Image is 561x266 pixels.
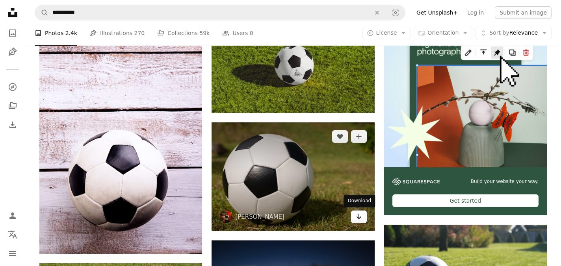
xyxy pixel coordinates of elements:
span: 59k [199,29,210,37]
a: Download [351,211,367,223]
span: 270 [134,29,145,37]
div: Get started [392,194,539,207]
span: Sort by [489,30,509,36]
a: Collections 59k [157,20,210,46]
a: Illustrations [5,44,20,60]
a: Get Unsplash+ [412,6,463,19]
button: Like [332,130,348,143]
img: file-1606177908946-d1eed1cbe4f5image [392,178,440,185]
a: Home — Unsplash [5,5,20,22]
a: Illustrations 270 [90,20,145,46]
img: Soccer ball against wooden floor, studio shot on white background. Copy space. [39,4,202,254]
div: Download [344,195,375,207]
img: file-1723602894256-972c108553a7image [384,4,547,167]
button: Orientation [414,27,472,39]
a: Log in [463,6,489,19]
a: Download History [5,117,20,133]
a: a football ball on the grass [212,173,374,180]
span: Orientation [427,30,459,36]
a: Photos [5,25,20,41]
button: Visual search [386,5,405,20]
button: Submit an image [495,6,552,19]
a: Soccer ball against wooden floor, studio shot on white background. Copy space. [39,126,202,133]
button: Language [5,227,20,242]
span: Relevance [489,29,538,37]
img: white and black soccer ball on grass field [212,4,374,113]
a: Build your website your way.Get started [384,4,547,215]
a: [PERSON_NAME] [235,213,284,221]
span: 0 [250,29,253,37]
button: License [362,27,411,39]
span: Build your website your way. [471,178,539,185]
button: Add to Collection [351,130,367,143]
a: Log in / Sign up [5,208,20,224]
a: Users 0 [222,20,253,46]
a: white and black soccer ball on grass field [212,55,374,62]
a: Collections [5,98,20,114]
span: License [376,30,397,36]
button: Sort byRelevance [476,27,552,39]
img: Go to Carlos Felipe Ramírez Mesa's profile [219,211,232,223]
button: Clear [368,5,386,20]
form: Find visuals sitewide [35,5,405,20]
a: Explore [5,79,20,95]
button: Menu [5,246,20,261]
button: Search Unsplash [35,5,48,20]
img: a football ball on the grass [212,122,374,231]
